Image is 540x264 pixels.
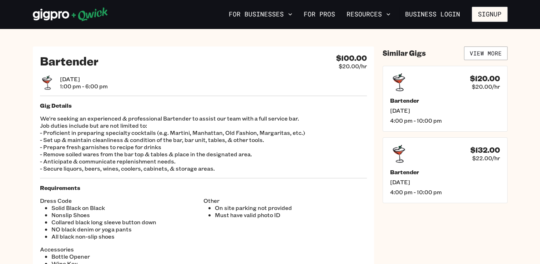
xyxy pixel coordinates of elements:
li: Solid Black on Black [51,204,203,211]
h5: Gig Details [40,102,367,109]
li: Collared black long sleeve button down [51,219,203,226]
h5: Bartender [390,168,500,176]
h5: Requirements [40,184,367,191]
a: $120.00$20.00/hrBartender[DATE]4:00 pm - 10:00 pm [383,66,508,132]
span: [DATE] [390,179,500,186]
h4: $100.00 [336,54,367,63]
h2: Bartender [40,54,99,68]
h4: $120.00 [470,74,500,83]
button: Signup [472,7,508,22]
a: For Pros [301,8,338,20]
span: $20.00/hr [472,83,500,90]
button: Resources [344,8,393,20]
a: $132.00$22.00/hrBartender[DATE]4:00 pm - 10:00 pm [383,137,508,203]
button: For Businesses [226,8,295,20]
span: [DATE] [390,107,500,114]
span: Accessories [40,246,203,253]
span: 4:00 pm - 10:00 pm [390,189,500,196]
h4: $132.00 [470,146,500,155]
li: On site parking not provided [215,204,367,211]
li: NO black denim or yoga pants [51,226,203,233]
h5: Bartender [390,97,500,104]
li: All black non-slip shoes [51,233,203,240]
span: [DATE] [60,75,108,83]
span: $20.00/hr [339,63,367,70]
a: Business Login [399,7,466,22]
span: 1:00 pm - 6:00 pm [60,83,108,90]
li: Nonslip Shoes [51,211,203,219]
span: Dress Code [40,197,203,204]
h4: Similar Gigs [383,49,426,58]
p: We're seeking an experienced & professional Bartender to assist our team with a full service bar.... [40,115,367,172]
span: 4:00 pm - 10:00 pm [390,117,500,124]
span: $22.00/hr [472,155,500,162]
a: View More [464,47,508,60]
span: Other [203,197,367,204]
li: Bottle Opener [51,253,203,260]
li: Must have valid photo ID [215,211,367,219]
